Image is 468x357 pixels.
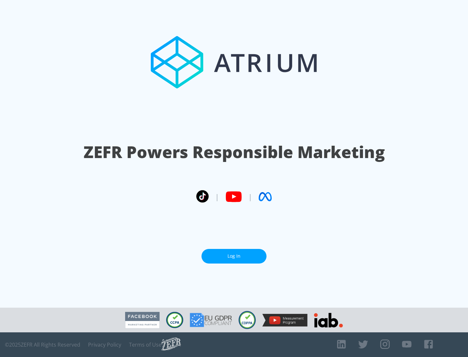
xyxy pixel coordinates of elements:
a: Privacy Policy [88,341,121,348]
img: GDPR Compliant [190,313,232,327]
a: Log In [201,249,266,264]
img: IAB [314,313,343,327]
span: | [248,192,252,202]
span: | [215,192,219,202]
img: Facebook Marketing Partner [125,312,160,328]
img: YouTube Measurement Program [262,314,307,326]
img: COPPA Compliant [239,311,256,329]
img: CCPA Compliant [166,312,183,328]
a: Terms of Use [129,341,162,348]
span: © 2025 ZEFR All Rights Reserved [5,341,80,348]
h1: ZEFR Powers Responsible Marketing [84,141,385,163]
